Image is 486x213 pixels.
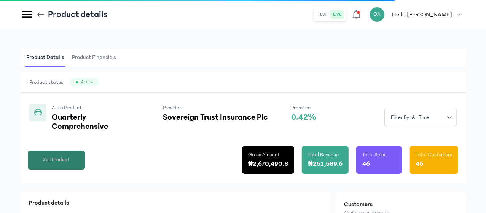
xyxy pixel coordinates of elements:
[291,113,316,122] p: 0.42%
[81,79,93,85] span: Active
[344,200,458,209] h2: Customers
[416,159,423,169] p: 46
[362,159,370,169] p: 46
[291,105,311,111] span: Premium
[315,10,330,19] button: test
[308,151,339,159] p: Total Revenue
[70,49,122,67] button: Product Financials
[70,49,118,67] span: Product Financials
[370,7,385,22] div: OA
[416,151,452,159] p: Total Customers
[28,151,85,170] button: Sell Product
[163,105,181,111] span: Provider
[248,159,288,169] p: ₦2,670,490.8
[29,78,63,86] span: Product status
[48,8,108,21] p: Product details
[370,7,466,22] button: OAHello [PERSON_NAME]
[25,49,70,67] button: Product Details
[52,105,82,111] span: Auto Product
[392,10,452,19] p: Hello [PERSON_NAME]
[308,159,343,169] p: ₦251,589.6
[386,114,434,122] span: Filter by: all time
[248,151,279,159] p: Gross Amount
[43,156,70,164] span: Sell Product
[362,151,386,159] p: Total Sales
[52,113,139,131] p: Quarterly Comprehensive
[330,10,345,19] button: live
[163,113,268,122] p: Sovereign Trust Insurance Plc
[384,109,457,126] button: Filter by: all time
[25,49,66,67] span: Product Details
[29,198,322,207] p: Product details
